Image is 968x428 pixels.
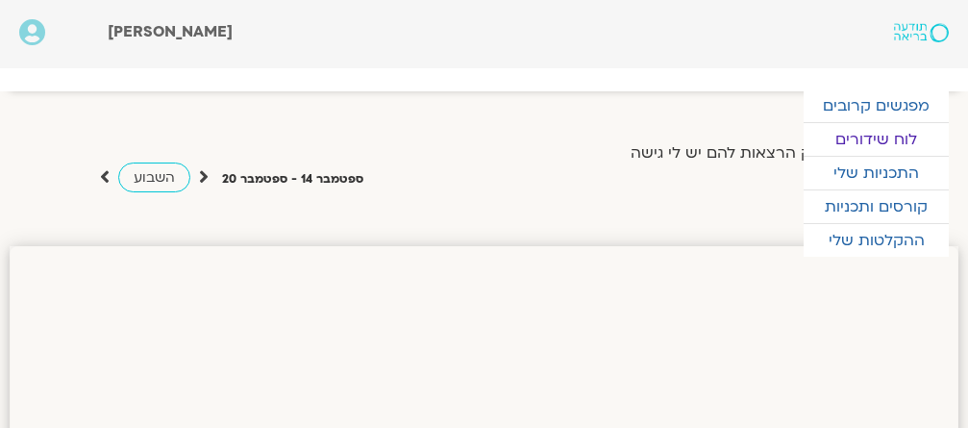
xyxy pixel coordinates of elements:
[804,89,949,122] a: מפגשים קרובים
[804,123,949,156] a: לוח שידורים
[804,224,949,257] a: ההקלטות שלי
[631,144,852,162] label: הצג רק הרצאות להם יש לי גישה
[804,157,949,189] a: התכניות שלי
[804,190,949,223] a: קורסים ותכניות
[134,168,175,187] span: השבוע
[222,169,363,189] p: ספטמבר 14 - ספטמבר 20
[118,163,190,192] a: השבוע
[108,21,233,42] span: [PERSON_NAME]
